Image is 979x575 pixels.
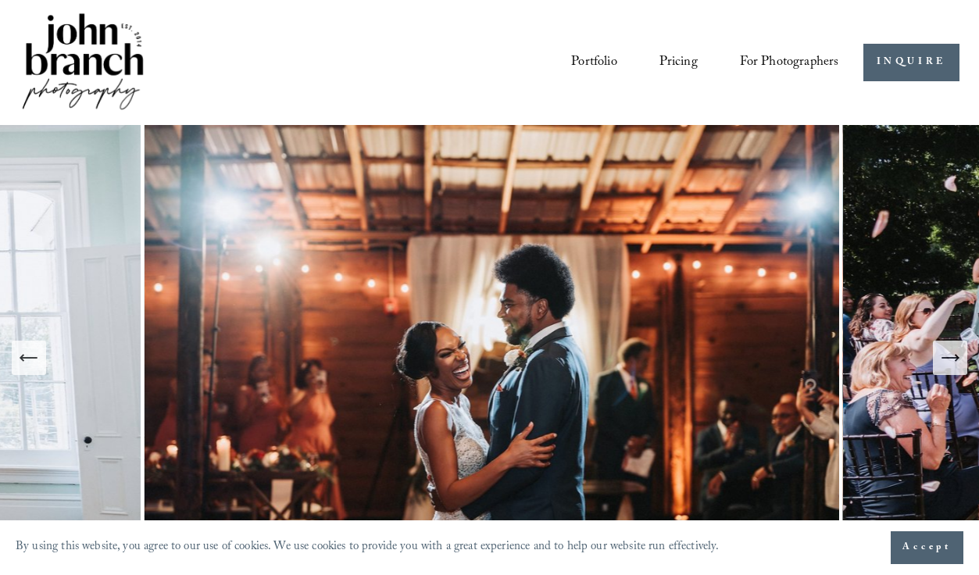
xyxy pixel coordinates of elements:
a: INQUIRE [863,44,959,82]
button: Previous Slide [12,341,46,375]
button: Accept [891,531,963,564]
a: Portfolio [571,48,617,77]
a: folder dropdown [740,48,839,77]
img: John Branch IV Photography [20,10,146,116]
a: Pricing [659,48,698,77]
span: For Photographers [740,50,839,76]
span: Accept [902,540,952,555]
p: By using this website, you agree to our use of cookies. We use cookies to provide you with a grea... [16,536,720,559]
button: Next Slide [933,341,967,375]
